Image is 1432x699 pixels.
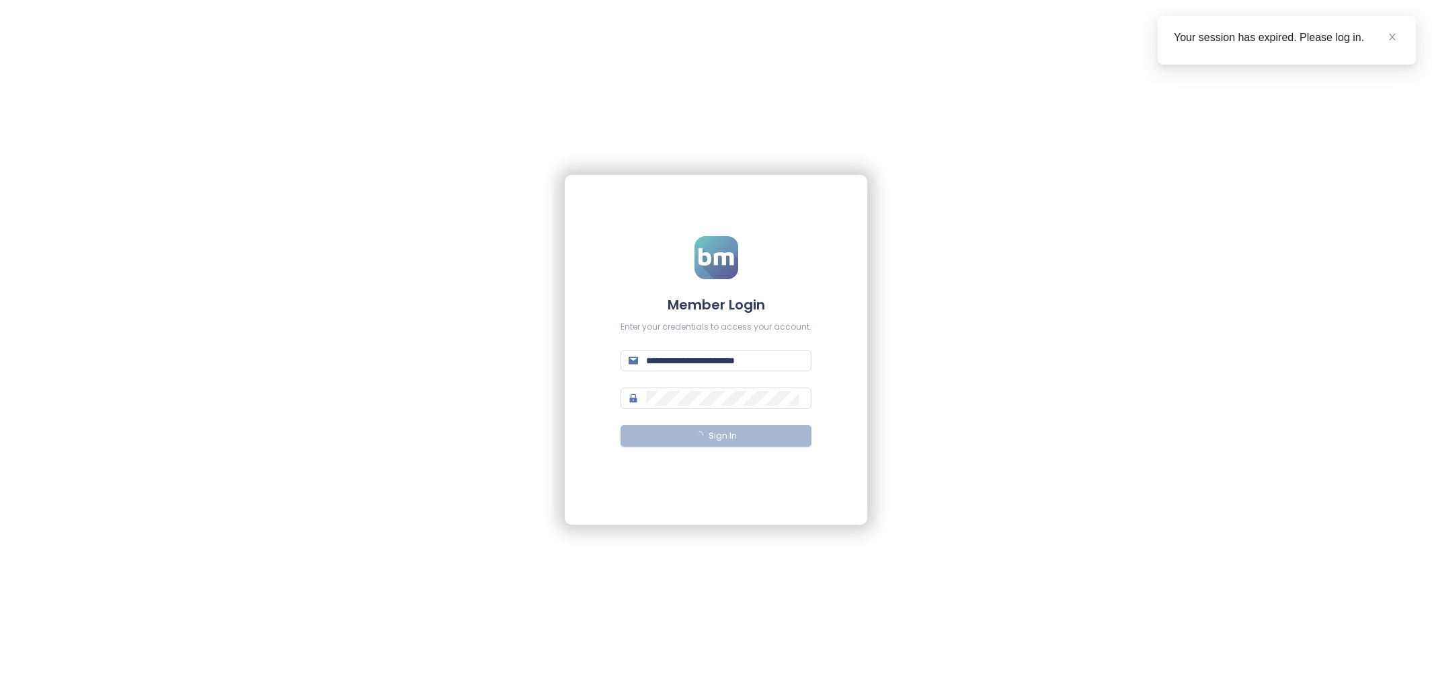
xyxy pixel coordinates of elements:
[629,394,638,403] span: lock
[1174,30,1400,46] div: Your session has expired. Please log in.
[695,431,703,439] span: loading
[709,430,737,443] span: Sign In
[629,356,638,365] span: mail
[621,321,811,334] div: Enter your credentials to access your account.
[621,425,811,447] button: Sign In
[1388,32,1397,42] span: close
[621,295,811,314] h4: Member Login
[694,236,738,279] img: logo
